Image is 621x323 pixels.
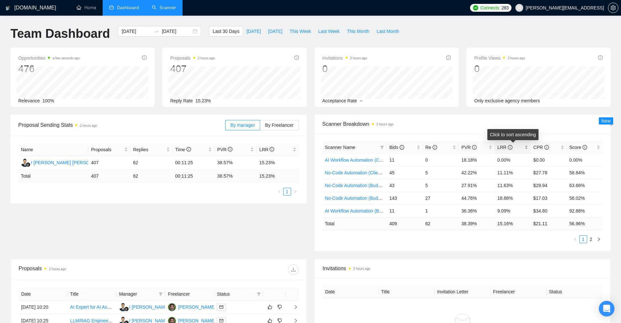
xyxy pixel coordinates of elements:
[474,63,525,75] div: 0
[387,179,422,192] td: 43
[315,26,343,37] button: Last Week
[133,146,165,153] span: Replies
[491,286,547,298] th: Freelancer
[228,147,232,152] span: info-circle
[230,123,255,128] span: By manager
[322,54,367,62] span: Invitations
[277,190,281,194] span: left
[387,166,422,179] td: 45
[293,190,297,194] span: right
[266,303,274,311] button: like
[49,267,66,271] time: 2 hours ago
[259,147,274,152] span: LRR
[608,3,618,13] button: setting
[325,145,355,150] span: Scanner Name
[325,183,400,188] a: No-Code Automation (Budget Filters)
[165,288,214,301] th: Freelancer
[597,237,601,241] span: right
[265,123,293,128] span: By Freelancer
[270,147,274,152] span: info-circle
[159,292,163,296] span: filter
[119,290,156,298] span: Manager
[277,304,282,310] span: dislike
[322,98,357,103] span: Acceptance Rate
[243,26,264,37] button: [DATE]
[495,204,531,217] td: 9.09%
[377,123,394,126] time: 3 hours ago
[31,159,110,166] div: I [PERSON_NAME] [PERSON_NAME]
[91,146,123,153] span: Proposals
[291,188,299,196] button: right
[209,26,243,37] button: Last 30 Days
[373,26,403,37] button: Last Month
[18,63,80,75] div: 476
[170,98,193,103] span: Reply Rate
[587,235,595,243] li: 2
[481,4,500,11] span: Connects:
[508,56,525,60] time: 3 hours ago
[579,235,587,243] li: 1
[286,26,315,37] button: This Week
[119,303,127,311] img: IG
[168,304,215,309] a: TF[PERSON_NAME]
[214,156,257,170] td: 38.57%
[501,4,509,11] span: 283
[130,143,172,156] th: Replies
[276,303,284,311] button: dislike
[583,145,587,150] span: info-circle
[257,170,299,183] td: 15.23 %
[67,301,116,314] td: AI Expert for AI Assistance project
[291,188,299,196] li: Next Page
[198,56,215,60] time: 2 hours ago
[122,28,151,35] input: Start date
[495,192,531,204] td: 18.88%
[214,170,257,183] td: 38.57 %
[459,192,495,204] td: 44.76%
[175,147,191,152] span: Time
[387,192,422,204] td: 143
[497,145,512,150] span: LRR
[546,286,602,298] th: Status
[387,154,422,166] td: 11
[598,55,603,60] span: info-circle
[459,154,495,166] td: 18.18%
[608,5,618,10] a: setting
[88,170,130,183] td: 407
[88,156,130,170] td: 407
[325,170,397,175] a: No-Code Automation (Client Filters)
[130,156,172,170] td: 62
[360,98,362,103] span: --
[246,28,261,35] span: [DATE]
[213,28,239,35] span: Last 30 Days
[42,98,54,103] span: 100%
[353,267,371,271] time: 3 hours ago
[284,188,291,195] a: 1
[318,28,340,35] span: Last Week
[446,55,451,60] span: info-circle
[567,154,603,166] td: 0.00%
[389,145,404,150] span: Bids
[573,237,577,241] span: left
[70,304,139,310] a: AI Expert for AI Assistance project
[18,143,88,156] th: Name
[423,217,459,230] td: 62
[217,290,254,298] span: Status
[19,288,67,301] th: Date
[67,288,116,301] th: Title
[130,170,172,183] td: 62
[294,55,299,60] span: info-circle
[571,235,579,243] li: Previous Page
[275,188,283,196] li: Previous Page
[264,26,286,37] button: [DATE]
[325,196,418,201] a: No-Code Automation (Budget Filters W4, Aug)
[580,236,587,243] a: 1
[459,204,495,217] td: 36.36%
[119,318,208,323] a: IGI [PERSON_NAME] [PERSON_NAME]
[423,166,459,179] td: 5
[168,318,215,323] a: TF[PERSON_NAME]
[461,145,477,150] span: PVR
[18,98,40,103] span: Relevance
[531,166,567,179] td: $27.78
[474,54,525,62] span: Profile Views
